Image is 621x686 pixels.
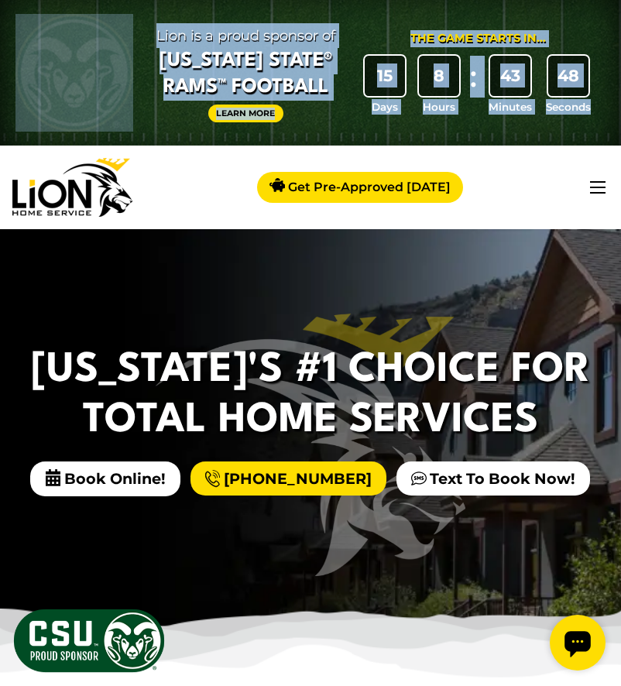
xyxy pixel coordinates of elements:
span: Book Online! [30,461,180,496]
div: 48 [548,56,588,96]
img: CSU Rams logo [15,14,133,132]
h2: [US_STATE]'s #1 Choice For Total Home Services [28,346,593,446]
div: : [466,56,482,115]
span: [US_STATE] State® Rams™ Football [141,48,350,101]
span: Hours [423,99,455,115]
img: CSU Sponsor Badge [12,607,166,674]
div: 43 [490,56,530,96]
span: Days [372,99,398,115]
span: Seconds [546,99,591,115]
span: Minutes [489,99,532,115]
a: Text To Book Now! [396,461,590,496]
div: Open chat widget [6,6,62,62]
span: Lion is a proud sponsor of [141,23,350,48]
a: Learn More [208,105,284,122]
img: Lion Home Service [12,158,132,217]
div: The Game Starts in... [410,30,546,47]
a: Get Pre-Approved [DATE] [257,172,463,203]
div: 15 [365,56,405,96]
div: 8 [419,56,459,96]
a: [PHONE_NUMBER] [190,461,386,496]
